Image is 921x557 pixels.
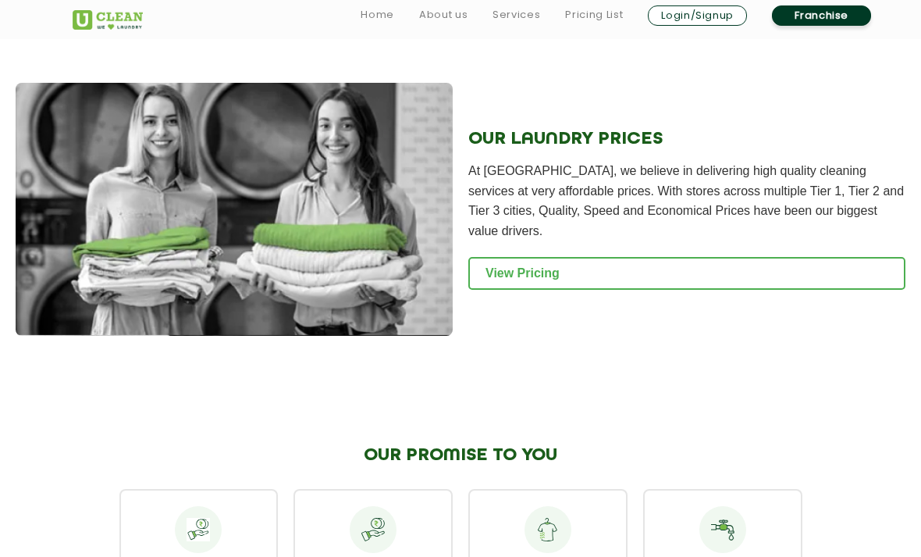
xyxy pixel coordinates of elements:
[493,5,540,24] a: Services
[468,161,905,241] p: At [GEOGRAPHIC_DATA], we believe in delivering high quality cleaning services at very affordable ...
[361,5,394,24] a: Home
[565,5,623,24] a: Pricing List
[119,445,802,466] h2: OUR PROMISE TO YOU
[772,5,871,26] a: Franchise
[419,5,468,24] a: About us
[648,5,747,26] a: Login/Signup
[468,129,905,149] h2: OUR LAUNDRY PRICES
[468,257,905,290] a: View Pricing
[16,83,453,336] img: Laundry Service
[73,10,143,30] img: UClean Laundry and Dry Cleaning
